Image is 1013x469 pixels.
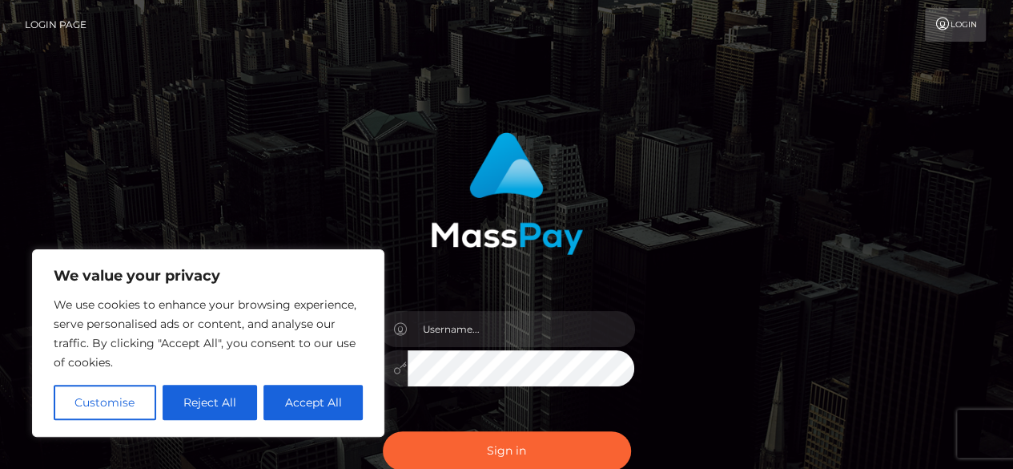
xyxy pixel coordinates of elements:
a: Login [925,8,986,42]
input: Username... [408,311,635,347]
img: MassPay Login [431,132,583,255]
button: Accept All [263,385,363,420]
p: We value your privacy [54,266,363,285]
p: We use cookies to enhance your browsing experience, serve personalised ads or content, and analys... [54,295,363,372]
button: Reject All [163,385,258,420]
a: Login Page [25,8,86,42]
div: We value your privacy [32,249,384,437]
button: Customise [54,385,156,420]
